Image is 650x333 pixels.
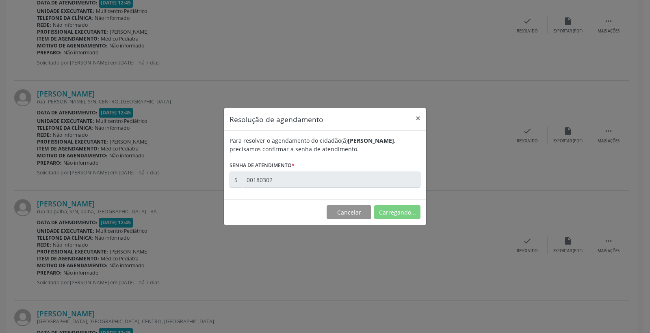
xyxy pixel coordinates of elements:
label: Senha de atendimento [230,159,295,172]
div: Para resolver o agendamento do cidadão(ã) , precisamos confirmar a senha de atendimento. [230,136,420,153]
h5: Resolução de agendamento [230,114,323,125]
button: Carregando... [374,205,420,219]
button: Cancelar [327,205,371,219]
div: S [230,172,242,188]
button: Close [410,108,426,128]
b: [PERSON_NAME] [348,137,394,144]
